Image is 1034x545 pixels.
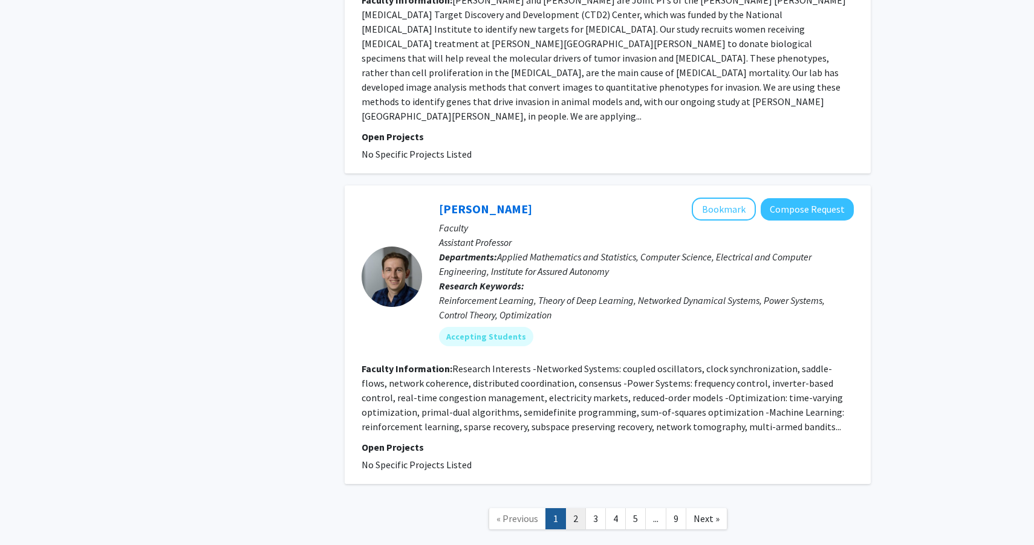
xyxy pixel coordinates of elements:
[362,148,472,160] span: No Specific Projects Listed
[585,508,606,529] a: 3
[565,508,586,529] a: 2
[9,491,51,536] iframe: Chat
[362,363,452,375] b: Faculty Information:
[545,508,566,529] a: 1
[496,512,538,524] span: « Previous
[686,508,727,529] a: Next
[439,221,854,235] p: Faculty
[605,508,626,529] a: 4
[439,235,854,250] p: Assistant Professor
[439,280,524,292] b: Research Keywords:
[439,327,533,346] mat-chip: Accepting Students
[439,201,532,216] a: [PERSON_NAME]
[439,251,497,263] b: Departments:
[345,496,871,545] nav: Page navigation
[694,512,720,524] span: Next »
[362,363,844,433] fg-read-more: Research Interests -Networked Systems: coupled oscillators, clock synchronization, saddle-flows, ...
[625,508,646,529] a: 5
[761,198,854,221] button: Compose Request to Enrique Mallada
[362,440,854,454] p: Open Projects
[692,198,756,221] button: Add Enrique Mallada to Bookmarks
[362,129,854,144] p: Open Projects
[489,508,546,529] a: Previous Page
[439,251,811,277] span: Applied Mathematics and Statistics, Computer Science, Electrical and Computer Engineering, Instit...
[439,293,854,322] div: Reinforcement Learning, Theory of Deep Learning, Networked Dynamical Systems, Power Systems, Cont...
[653,512,658,524] span: ...
[362,459,472,471] span: No Specific Projects Listed
[666,508,686,529] a: 9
